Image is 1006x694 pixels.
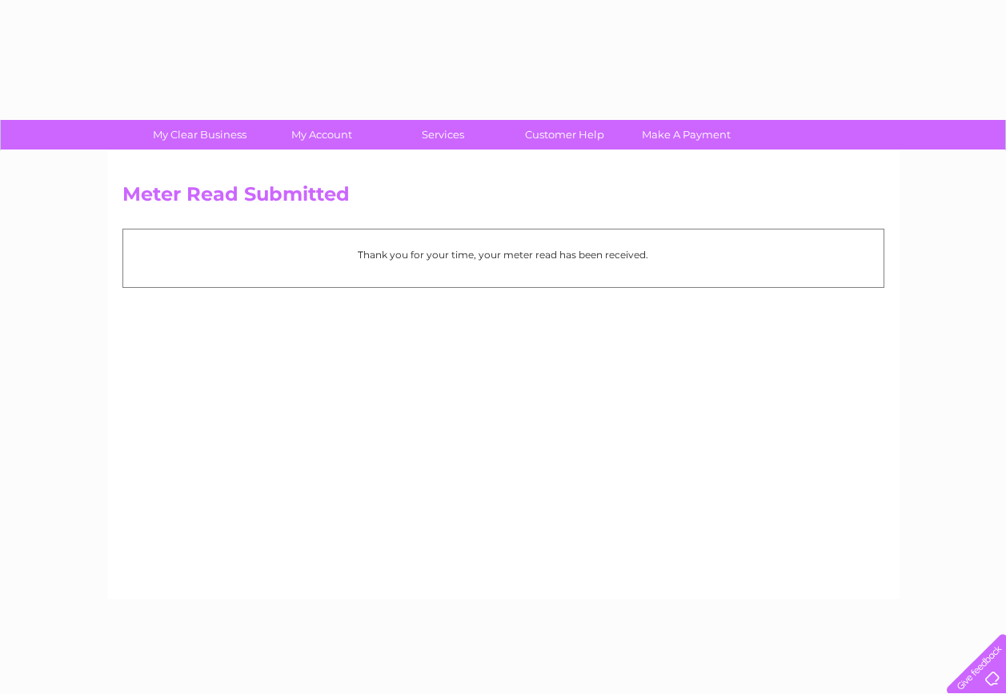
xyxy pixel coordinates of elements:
[377,120,509,150] a: Services
[131,247,876,262] p: Thank you for your time, your meter read has been received.
[620,120,752,150] a: Make A Payment
[122,183,884,213] h2: Meter Read Submitted
[255,120,387,150] a: My Account
[499,120,631,150] a: Customer Help
[134,120,266,150] a: My Clear Business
